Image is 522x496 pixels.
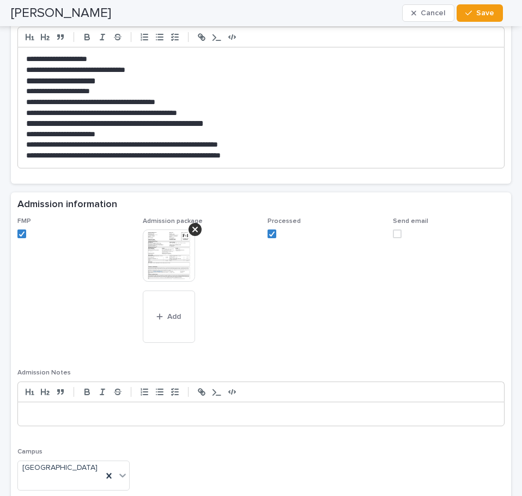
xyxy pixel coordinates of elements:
[11,5,111,21] h2: [PERSON_NAME]
[17,449,43,455] span: Campus
[402,4,454,22] button: Cancel
[393,218,428,225] span: Send email
[476,9,494,17] span: Save
[17,199,117,211] h2: Admission information
[22,462,98,474] span: [GEOGRAPHIC_DATA]
[167,313,181,320] span: Add
[268,218,301,225] span: Processed
[143,291,195,343] button: Add
[143,218,203,225] span: Admission package
[421,9,445,17] span: Cancel
[457,4,503,22] button: Save
[17,218,31,225] span: FMP
[17,370,71,376] span: Admission Notes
